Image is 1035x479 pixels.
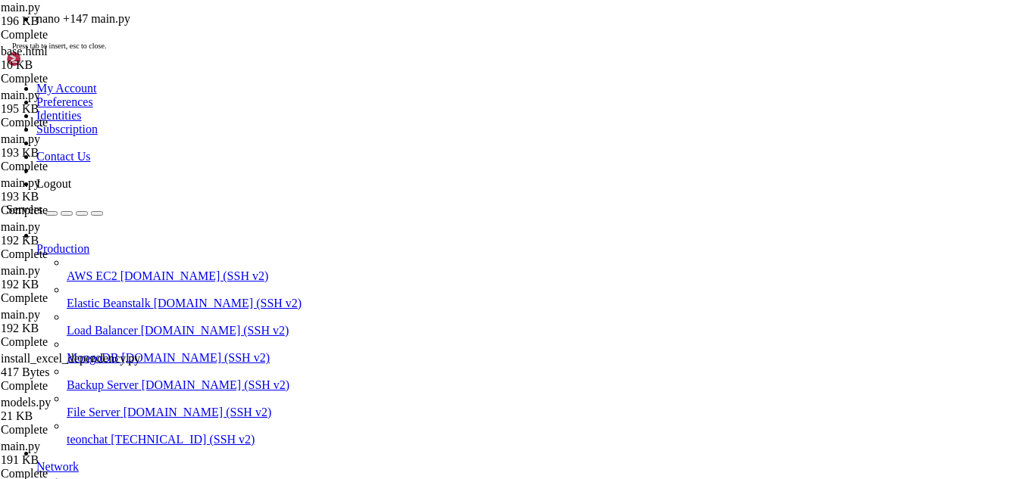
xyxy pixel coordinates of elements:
[6,17,838,27] x-row: File "/root/meuapp/flaskmkdir/oficial/app_delivery/venv/lib/python3.12/site-packages/flask/templa...
[1,132,40,145] span: main.py
[6,101,838,112] x-row: File "/root/meuapp/flaskmkdir/oficial/app_delivery/venv/lib/python3.12/site-packages/jinja2/envir...
[1,365,141,379] div: 417 Bytes
[6,260,838,271] x-row: [TECHNICAL_ID] - - [[DATE] 03:00:49] "GET /admin/ratings?__debugger__=yes&cmd=resource&f=style.cs...
[1,102,141,116] div: 195 KB
[1,176,40,189] span: main.py
[1,440,141,467] span: main.py
[1,89,141,116] span: main.py
[6,144,838,154] x-row: File "/root/meuapp/flaskmkdir/oficial/app_delivery/templates/admin/base.html", line 147, in top-l...
[6,197,838,207] x-row: File "/root/meuapp/flaskmkdir/oficial/app_delivery/venv/lib/python3.12/site-packages/flask/app.py...
[6,80,838,91] x-row: File "/root/meuapp/flaskmkdir/oficial/app_delivery/venv/lib/python3.12/site-packages/jinja2/envir...
[1,204,141,217] div: Complete
[6,356,838,366] x-row: SyntaxError: 'tuple' is an illegal expression for augmented assignment
[6,250,838,260] x-row: werkzeug.routing.exceptions.BuildError: Could not build url for endpoint 'manage_views'. Did you ...
[1,116,141,129] div: Complete
[6,38,838,48] x-row: ^^^^^^^^^^^^^^^^^^^^^^^^^^^^^^^
[6,218,838,229] x-row: ^^^^^^^^^^^^^^^^^^^^^^^^^^^^^^^^^^^^^^^^^^^^^^
[1,28,141,42] div: Complete
[6,48,838,59] x-row: File "/root/meuapp/flaskmkdir/oficial/app_delivery/venv/lib/python3.12/site-packages/flask/templa...
[1,14,141,28] div: 196 KB
[6,345,838,356] x-row: ^^^^^^^^^^^^^^^^^
[6,133,838,144] x-row: {% extends "admin/base.html" %}
[1,423,141,437] div: Complete
[1,308,141,335] span: main.py
[1,1,40,14] span: main.py
[6,303,838,313] x-row: (venv) root@teonchat:~/meuapp/flaskmkdir/oficial/app_delivery# nano base.html
[1,1,141,28] span: main.py
[6,229,838,239] x-row: File "/root/meuapp/flaskmkdir/oficial/app_delivery/venv/lib/python3.12/site-packages/werkzeug/rou...
[6,176,838,186] x-row: return self.handle_url_build_error(error, endpoint, values)
[1,352,140,365] span: install_excel_dependency.py
[1,45,48,58] span: base.html
[1,278,141,291] div: 192 KB
[6,6,838,17] x-row: ^^^^^^^^^^^^^^^^^^^^^^^^^^^^^^^^^^^^^^^^^^^^^^^^^^^^^^
[1,264,141,291] span: main.py
[1,291,141,305] div: Complete
[1,453,141,467] div: 191 KB
[1,132,141,160] span: main.py
[1,264,40,277] span: main.py
[6,334,838,345] x-row: delivery_,address += f", {neighborhood_single}, {city_single}"
[6,239,838,250] x-row: raise BuildError(endpoint, values, method, self)
[1,72,141,86] div: Complete
[6,207,838,218] x-row: rv = url_[DOMAIN_NAME]( # type: ignore[union-attr]
[6,165,838,176] x-row: File "/root/meuapp/flaskmkdir/oficial/app_delivery/venv/lib/python3.12/site-packages/flask/app.py...
[6,292,838,303] x-row: ^C(venv) root@teonchat:~/meuapp/flaskmkdir/oficial/app_delivery# nano +147 main.py
[1,440,40,453] span: main.py
[1,160,141,173] div: Complete
[1,190,141,204] div: 193 KB
[1,176,141,204] span: main.py
[6,112,838,123] x-row: raise rewrite_traceback_stack(source=source)
[1,234,141,247] div: 192 KB
[6,186,838,197] x-row: ^^^^^^^^^^^^^^^^^^^^^^^^^^^^^^^^^^^^^^^^^^^^^^^^^^^^
[1,45,141,72] span: base.html
[1,396,51,409] span: models.py
[1,409,141,423] div: 21 KB
[6,154,838,165] x-row: <a href="{{ url_for('manage_views') }}" class="nav-link {{ 'active' if request.endpoint == 'manag...
[6,91,838,101] x-row: self.environment.handle_exception()
[1,322,141,335] div: 192 KB
[1,396,141,423] span: models.py
[1,146,141,160] div: 193 KB
[1,58,141,72] div: 10 KB
[6,59,838,70] x-row: rv = template.render(context)
[6,271,838,281] x-row: [TECHNICAL_ID] - - [[DATE] 03:00:49] "GET /admin/ratings?__debugger__=yes&cmd=resource&f=debugger...
[444,366,449,377] div: (80, 34)
[1,308,40,321] span: main.py
[6,313,838,324] x-row: (venv) root@teonchat:~/meuapp/flaskmkdir/oficial/app_delivery# python3 main.py
[6,27,838,38] x-row: return _render(app, template, context)
[1,379,141,393] div: Complete
[1,220,40,233] span: main.py
[6,281,838,292] x-row: [TECHNICAL_ID] - - [[DATE] 03:00:49] "GET /admin/ratings?__debugger__=yes&cmd=resource&f=console....
[6,366,838,377] x-row: (venv) root@teonchat:~/meuapp/flaskmkdir/oficial/app_delivery# nano +147 main.py
[1,247,141,261] div: Complete
[1,335,141,349] div: Complete
[6,324,838,334] x-row: File "/root/meuapp/flaskmkdir/oficial/app_delivery/main.py", line 895
[1,352,141,379] span: install_excel_dependency.py
[6,70,838,80] x-row: ^^^^^^^^^^^^^^^^^^^^^^^^
[6,123,838,133] x-row: File "/root/meuapp/flaskmkdir/oficial/app_delivery/templates/admin/ratings.html", line 2, in top-...
[1,89,40,101] span: main.py
[1,220,141,247] span: main.py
